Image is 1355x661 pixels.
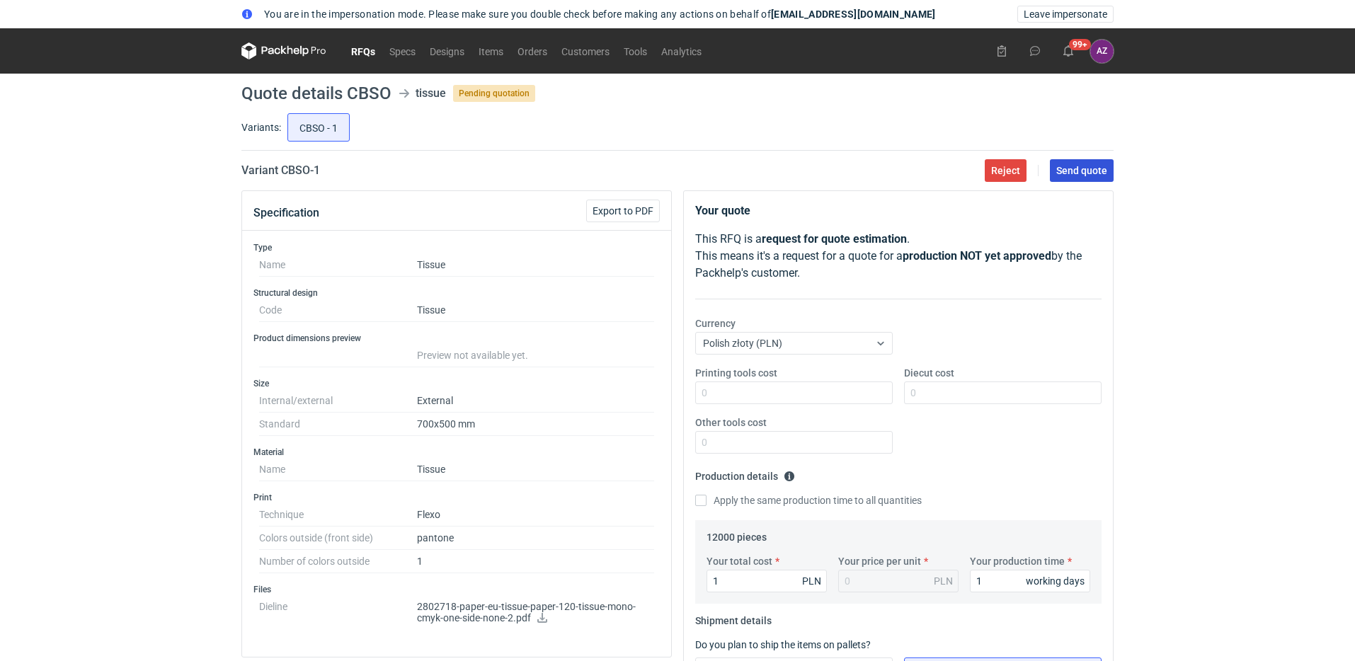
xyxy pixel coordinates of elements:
h3: Print [253,492,660,503]
div: Arkadiusz Zielińska [1090,40,1114,63]
a: Orders [510,42,554,59]
dd: 1 [417,550,654,573]
a: RFQs [344,42,382,59]
a: Customers [554,42,617,59]
input: 0 [970,570,1090,592]
span: Reject [991,166,1020,176]
input: 0 [904,381,1102,404]
strong: production NOT yet approved [903,249,1051,263]
legend: 12000 pieces [707,526,767,543]
strong: Your quote [695,204,750,217]
h3: Type [253,242,660,253]
input: 0 [695,431,893,454]
dt: Technique [259,503,417,527]
label: Printing tools cost [695,366,777,380]
button: Export to PDF [586,200,660,222]
a: Designs [423,42,471,59]
a: Specs [382,42,423,59]
label: CBSO - 1 [287,113,350,142]
button: Send quote [1050,159,1114,182]
button: Specification [253,196,319,230]
dd: 700x500 mm [417,413,654,436]
span: Send quote [1056,166,1107,176]
dd: pantone [417,527,654,550]
label: Your total cost [707,554,772,568]
svg: Packhelp Pro [241,42,326,59]
h3: Material [253,447,660,458]
dt: Internal/external [259,389,417,413]
input: 0 [707,570,827,592]
strong: [EMAIL_ADDRESS][DOMAIN_NAME] [771,8,935,20]
dt: Standard [259,413,417,436]
a: Tools [617,42,654,59]
label: Diecut cost [904,366,954,380]
a: Items [471,42,510,59]
dd: Tissue [417,458,654,481]
div: PLN [802,574,821,588]
dt: Code [259,299,417,322]
dd: Flexo [417,503,654,527]
input: 0 [695,381,893,404]
button: 99+ [1057,40,1080,62]
label: Other tools cost [695,415,767,430]
h1: Quote details CBSO [241,85,391,102]
dt: Dieline [259,595,417,635]
button: Leave impersonate [1017,6,1114,23]
h3: Structural design [253,287,660,299]
dt: Colors outside (front side) [259,527,417,550]
label: Do you plan to ship the items on pallets? [695,639,871,650]
p: This RFQ is a . This means it's a request for a quote for a by the Packhelp's customer. [695,231,1102,282]
strong: request for quote estimation [762,232,907,246]
label: Your price per unit [838,554,921,568]
label: Apply the same production time to all quantities [695,493,922,507]
span: Export to PDF [593,206,653,216]
dt: Number of colors outside [259,550,417,573]
label: Currency [695,316,736,330]
dd: Tissue [417,253,654,277]
legend: Production details [695,465,795,482]
label: Your production time [970,554,1065,568]
span: Polish złoty (PLN) [703,338,782,349]
h3: Files [253,584,660,595]
span: You are in the impersonation mode. Please make sure you double check before making any actions on... [264,7,936,21]
a: Analytics [654,42,709,59]
label: Variants: [241,120,281,134]
h3: Product dimensions preview [253,333,660,344]
div: tissue [416,85,446,102]
dd: External [417,389,654,413]
dt: Name [259,253,417,277]
span: Leave impersonate [1024,9,1107,19]
p: 2802718-paper-eu-tissue-paper-120-tissue-mono-cmyk-one-side-none-2.pdf [417,601,654,625]
h3: Size [253,378,660,389]
h2: Variant CBSO - 1 [241,162,320,179]
button: Reject [985,159,1027,182]
div: PLN [934,574,953,588]
dt: Name [259,458,417,481]
button: AZ [1090,40,1114,63]
dd: Tissue [417,299,654,322]
span: Preview not available yet. [417,350,528,361]
div: working days [1026,574,1085,588]
span: Pending quotation [453,85,535,102]
legend: Shipment details [695,609,772,626]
